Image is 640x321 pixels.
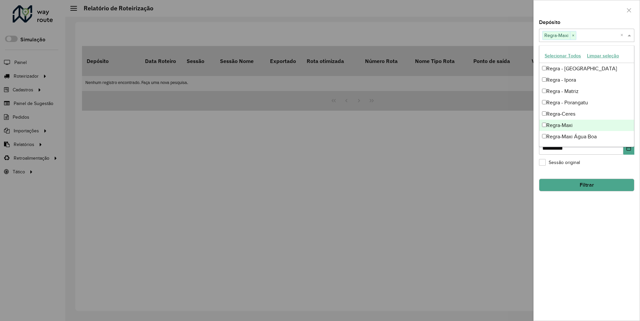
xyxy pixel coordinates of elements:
button: Selecionar Todos [542,51,584,61]
div: Regra - [GEOGRAPHIC_DATA] [539,63,634,74]
ng-dropdown-panel: Options list [539,45,634,147]
div: Regra - Porangatu [539,97,634,108]
div: Regra-Maxi Água Boa [539,131,634,142]
div: Regra-Maxi [539,120,634,131]
div: Regra-Uruaçú [539,142,634,154]
label: Depósito [539,18,560,26]
label: Sessão original [539,159,580,166]
div: Regra - Matriz [539,86,634,97]
span: × [570,32,576,40]
div: Regra - Ipora [539,74,634,86]
button: Choose Date [623,141,634,155]
button: Filtrar [539,179,634,191]
span: Clear all [620,31,626,39]
span: Regra-Maxi [543,31,570,39]
div: Regra-Ceres [539,108,634,120]
button: Limpar seleção [584,51,622,61]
